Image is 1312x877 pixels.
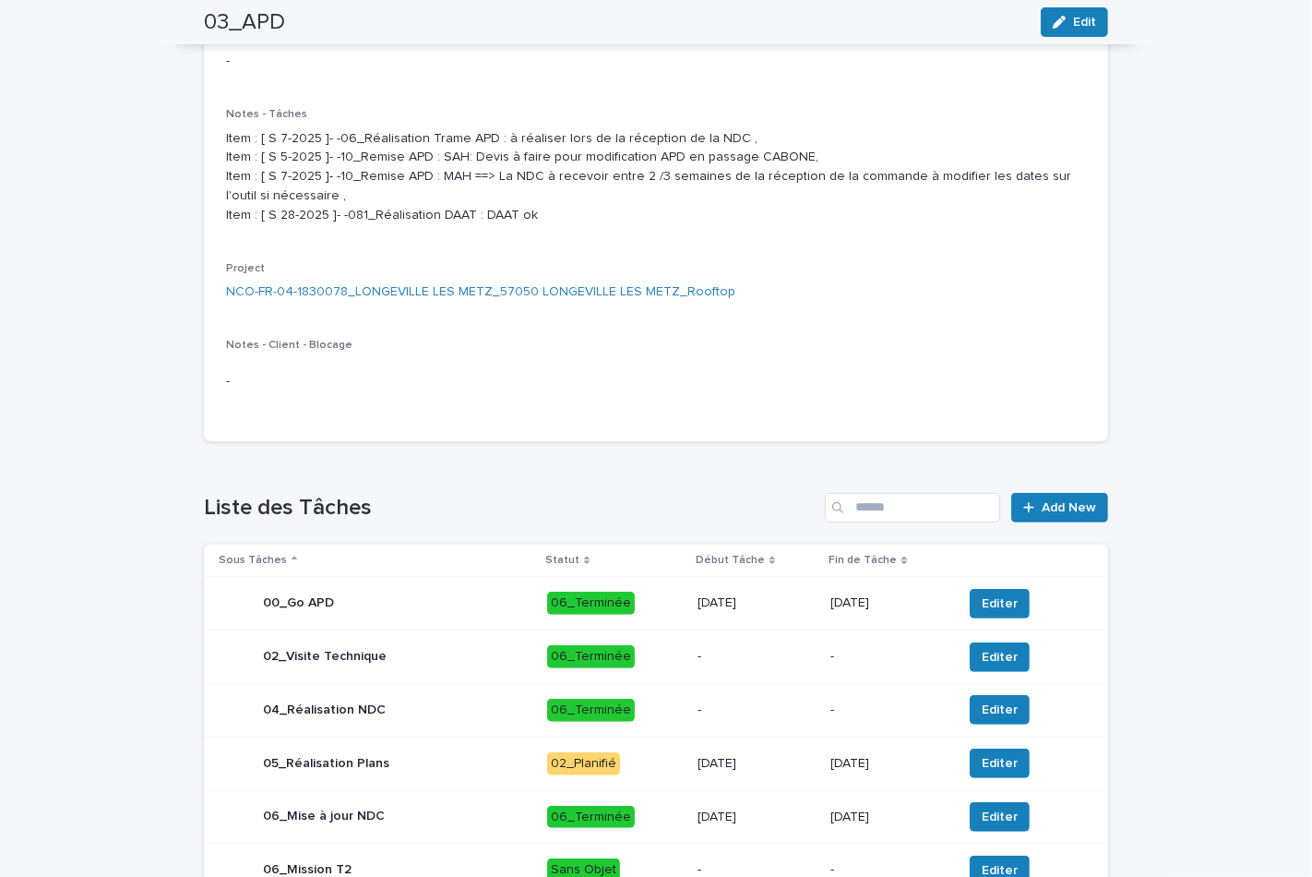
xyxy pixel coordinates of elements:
[825,493,1000,523] input: Search
[1041,7,1108,37] button: Edit
[970,749,1030,778] button: Editer
[982,701,1018,719] span: Editer
[226,340,352,351] span: Notes - Client - Blocage
[1011,493,1108,523] a: Add New
[204,631,1108,684] tr: 02_Visite Technique06_Terminée--Editer
[547,645,635,668] div: 06_Terminée
[547,752,620,775] div: 02_Planifié
[204,495,817,522] h1: Liste des Tâches
[547,699,635,722] div: 06_Terminée
[830,595,948,611] p: [DATE]
[829,550,897,571] p: Fin de Tâche
[830,756,948,772] p: [DATE]
[696,550,765,571] p: Début Tâche
[698,703,816,718] p: -
[698,756,816,772] p: [DATE]
[263,756,389,772] p: 05_Réalisation Plans
[982,808,1018,826] span: Editer
[830,810,948,825] p: [DATE]
[1042,501,1096,514] span: Add New
[1073,16,1096,29] span: Edit
[204,790,1108,844] tr: 06_Mise à jour NDC06_Terminée[DATE][DATE]Editer
[698,595,816,611] p: [DATE]
[204,9,285,36] h2: 03_APD
[263,595,334,611] p: 00_Go APD
[204,683,1108,737] tr: 04_Réalisation NDC06_Terminée--Editer
[226,282,735,302] a: NCO-FR-04-1830078_LONGEVILLE LES METZ_57050 LONGEVILLE LES METZ_Rooftop
[970,695,1030,725] button: Editer
[226,109,307,120] span: Notes - Tâches
[263,809,385,824] p: 06_Mise à jour NDC
[547,806,635,829] div: 06_Terminée
[226,129,1086,225] p: Item : [ S 7-2025 ]- -06_Réalisation Trame APD : à réaliser lors de la réception de la NDC , Item...
[830,703,948,718] p: -
[263,649,387,665] p: 02_Visite Technique
[545,550,579,571] p: Statut
[698,649,816,665] p: -
[219,550,287,571] p: Sous Tâches
[970,643,1030,672] button: Editer
[263,703,386,718] p: 04_Réalisation NDC
[226,52,1086,71] p: -
[830,649,948,665] p: -
[547,592,635,615] div: 06_Terminée
[226,263,265,274] span: Project
[204,577,1108,631] tr: 00_Go APD06_Terminée[DATE][DATE]Editer
[204,737,1108,790] tr: 05_Réalisation Plans02_Planifié[DATE][DATE]Editer
[970,589,1030,619] button: Editer
[698,810,816,825] p: [DATE]
[982,754,1018,773] span: Editer
[970,802,1030,832] button: Editer
[226,372,1086,391] p: -
[982,595,1018,613] span: Editer
[982,648,1018,667] span: Editer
